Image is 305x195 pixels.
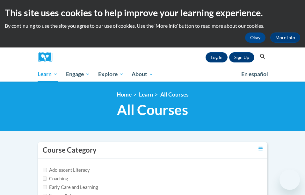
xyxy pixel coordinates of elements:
[206,52,228,62] a: Log In
[33,67,272,82] div: Main menu
[160,91,189,98] a: All Courses
[5,22,300,29] p: By continuing to use the site you agree to our use of cookies. Use the ‘More info’ button to read...
[38,70,58,78] span: Learn
[43,175,68,182] label: Coaching
[43,185,47,189] input: Checkbox for Options
[43,167,90,174] label: Adolescent Literacy
[241,71,268,77] span: En español
[98,70,124,78] span: Explore
[94,67,128,82] a: Explore
[127,67,157,82] a: About
[117,91,132,98] a: Home
[280,170,300,190] iframe: Button to launch messaging window
[258,53,267,60] button: Search
[38,52,57,62] img: Logo brand
[132,70,153,78] span: About
[43,184,98,191] label: Early Care and Learning
[5,6,300,19] h2: This site uses cookies to help improve your learning experience.
[237,68,272,81] a: En español
[38,52,57,62] a: Cox Campus
[43,168,47,172] input: Checkbox for Options
[66,70,90,78] span: Engage
[245,32,265,43] button: Okay
[229,52,254,62] a: Register
[34,67,62,82] a: Learn
[139,91,153,98] a: Learn
[62,67,94,82] a: Engage
[117,101,188,118] span: All Courses
[270,32,300,43] a: More Info
[258,145,263,152] a: Toggle collapse
[43,177,47,181] input: Checkbox for Options
[43,145,97,155] h3: Course Category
